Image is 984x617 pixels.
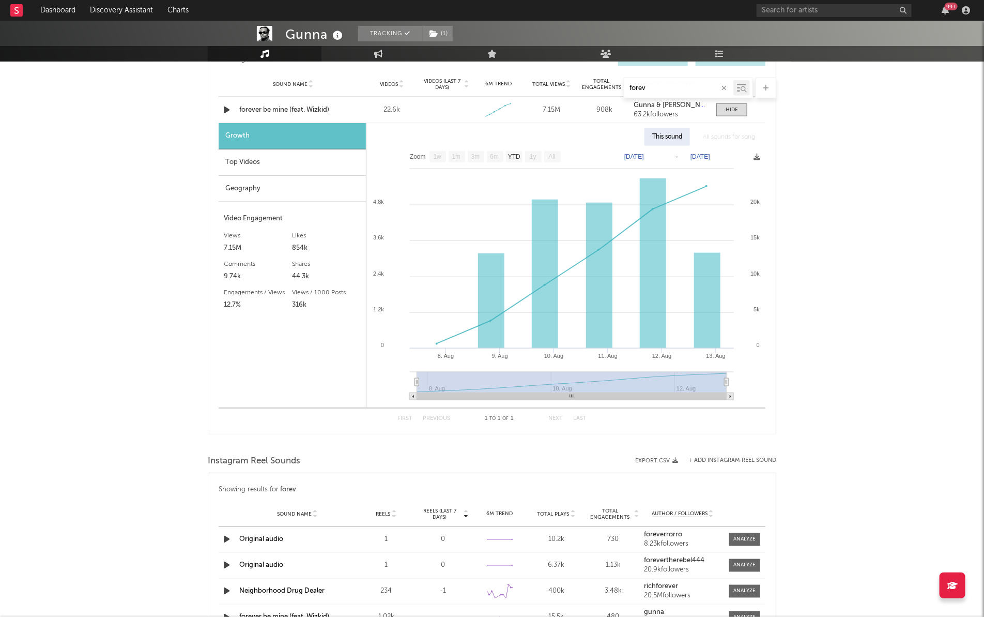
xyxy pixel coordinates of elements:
div: Showing results for [219,484,765,496]
a: Original audio [239,536,283,543]
div: This sound [644,128,690,146]
button: 99+ [942,6,949,14]
text: Zoom [410,154,426,161]
text: 15k [750,234,760,240]
text: 1w [434,154,442,161]
text: 5k [754,306,760,312]
button: (1) [423,26,453,41]
div: Top Videos [219,149,366,176]
text: [DATE] [624,153,644,160]
a: Original audio [239,562,283,569]
strong: foreverrorro [644,532,682,538]
div: 1 [360,561,412,571]
div: Geography [219,176,366,202]
div: 1.13k [588,561,639,571]
text: 0 [381,342,384,348]
div: Gunna [285,26,345,43]
button: Tracking [358,26,423,41]
div: 7.15M [528,105,576,115]
div: 9.74k [224,270,293,283]
div: 44.3k [293,270,361,283]
div: All sounds for song [695,128,763,146]
text: 3m [471,154,480,161]
span: ( 1 ) [423,26,453,41]
a: forever be mine (feat. Wizkid) [239,105,347,115]
div: 400k [531,586,582,597]
a: richforever [644,583,721,591]
div: 730 [588,535,639,545]
div: Video Engagement [224,213,361,225]
span: Sound Name [277,511,312,517]
div: 6M Trend [474,510,526,518]
div: Comments [224,258,293,270]
text: 1.2k [373,306,384,312]
text: 12. Aug [652,353,671,359]
a: foreverrorro [644,532,721,539]
span: Total Plays [537,511,570,517]
div: 316k [293,299,361,311]
strong: forevertherebel444 [644,558,704,564]
div: 908k [581,105,629,115]
strong: Gunna & [PERSON_NAME] [634,102,716,109]
button: Previous [423,416,450,422]
text: 3.6k [373,234,384,240]
input: Search by song name or URL [624,84,733,93]
div: -1 [417,586,469,597]
div: Views [224,230,293,242]
div: 10.2k [531,535,582,545]
div: 7.15M [224,242,293,254]
a: forevertherebel444 [644,558,721,565]
text: 6m [490,154,499,161]
span: to [490,416,496,421]
span: Author / Followers [652,510,708,517]
div: 99 + [945,3,958,10]
div: 8.23k followers [644,541,721,548]
text: 1y [530,154,536,161]
text: 4.8k [373,199,384,205]
text: 13. Aug [706,353,726,359]
text: 10k [750,270,760,277]
span: of [503,416,509,421]
text: 2.4k [373,270,384,277]
text: 10. Aug [544,353,563,359]
span: Total Engagements [588,508,633,520]
div: + Add Instagram Reel Sound [678,458,776,463]
div: 20.9k followers [644,567,721,574]
div: 3.48k [588,586,639,597]
button: Last [573,416,587,422]
div: 12.7% [224,299,293,311]
text: [DATE] [690,153,710,160]
div: Views / 1000 Posts [293,287,361,299]
button: + Add Instagram Reel Sound [688,458,776,463]
div: Shares [293,258,361,270]
div: 854k [293,242,361,254]
input: Search for artists [757,4,912,17]
text: YTD [508,154,520,161]
div: 0 [417,535,469,545]
div: Likes [293,230,361,242]
div: 1 1 1 [471,413,528,425]
div: 6.37k [531,561,582,571]
div: 20.5M followers [644,593,721,600]
text: 9. Aug [492,353,508,359]
text: 1m [452,154,461,161]
div: Growth [219,123,366,149]
text: 0 [757,342,760,348]
div: Engagements / Views [224,287,293,299]
strong: richforever [644,583,678,590]
div: 0 [417,561,469,571]
div: 22.6k [368,105,416,115]
strong: gunna [644,609,664,616]
span: Instagram Reel Sounds [208,455,300,468]
button: First [397,416,412,422]
text: 20k [750,199,760,205]
text: All [548,154,555,161]
button: Export CSV [635,458,678,464]
a: Neighborhood Drug Dealer [239,588,325,595]
div: 1 [360,535,412,545]
a: gunna [644,609,721,616]
span: Reels [376,511,390,517]
div: forev [281,484,297,496]
div: 234 [360,586,412,597]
